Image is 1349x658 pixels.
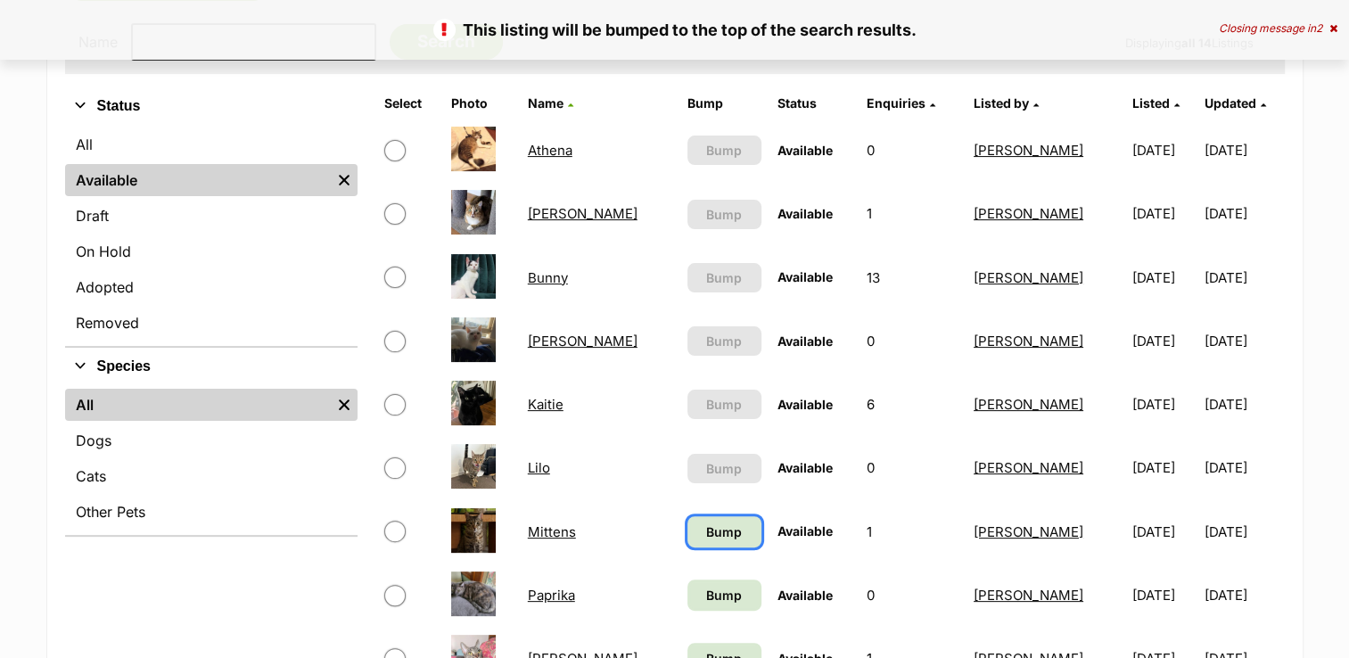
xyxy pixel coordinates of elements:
[528,587,575,604] a: Paprika
[65,164,331,196] a: Available
[528,333,637,350] a: [PERSON_NAME]
[974,142,1083,159] a: [PERSON_NAME]
[331,164,358,196] a: Remove filter
[706,141,742,160] span: Bump
[867,95,935,111] a: Enquiries
[528,396,563,413] a: Kaitie
[687,326,761,356] button: Bump
[687,263,761,292] button: Bump
[528,95,573,111] a: Name
[777,333,833,349] span: Available
[528,142,572,159] a: Athena
[1132,95,1170,111] span: Listed
[528,523,576,540] a: Mittens
[867,95,925,111] span: translation missing: en.admin.listings.index.attributes.enquiries
[451,381,496,425] img: Kaitie
[65,200,358,232] a: Draft
[65,307,358,339] a: Removed
[1205,95,1266,111] a: Updated
[860,437,965,498] td: 0
[444,89,519,118] th: Photo
[1205,247,1282,308] td: [DATE]
[706,522,742,541] span: Bump
[451,444,496,489] img: Lilo
[777,523,833,539] span: Available
[706,586,742,605] span: Bump
[974,459,1083,476] a: [PERSON_NAME]
[65,389,331,421] a: All
[1316,21,1322,35] span: 2
[974,269,1083,286] a: [PERSON_NAME]
[770,89,859,118] th: Status
[65,385,358,535] div: Species
[65,271,358,303] a: Adopted
[18,18,1331,42] p: This listing will be bumped to the top of the search results.
[706,205,742,224] span: Bump
[1125,564,1203,626] td: [DATE]
[860,310,965,372] td: 0
[1205,437,1282,498] td: [DATE]
[777,397,833,412] span: Available
[65,355,358,378] button: Species
[974,523,1083,540] a: [PERSON_NAME]
[1125,501,1203,563] td: [DATE]
[687,580,761,611] a: Bump
[331,389,358,421] a: Remove filter
[1125,437,1203,498] td: [DATE]
[706,268,742,287] span: Bump
[860,183,965,244] td: 1
[65,235,358,267] a: On Hold
[860,247,965,308] td: 13
[974,333,1083,350] a: [PERSON_NAME]
[706,395,742,414] span: Bump
[974,205,1083,222] a: [PERSON_NAME]
[1205,95,1256,111] span: Updated
[1125,374,1203,435] td: [DATE]
[451,508,496,553] img: Mittens
[528,95,563,111] span: Name
[1125,119,1203,181] td: [DATE]
[528,269,568,286] a: Bunny
[1205,564,1282,626] td: [DATE]
[65,460,358,492] a: Cats
[65,95,358,118] button: Status
[1125,310,1203,372] td: [DATE]
[974,95,1029,111] span: Listed by
[974,396,1083,413] a: [PERSON_NAME]
[687,136,761,165] button: Bump
[706,459,742,478] span: Bump
[706,332,742,350] span: Bump
[1205,501,1282,563] td: [DATE]
[451,190,496,234] img: Bonnie
[974,95,1039,111] a: Listed by
[680,89,769,118] th: Bump
[377,89,442,118] th: Select
[1205,183,1282,244] td: [DATE]
[1125,247,1203,308] td: [DATE]
[65,125,358,346] div: Status
[687,390,761,419] button: Bump
[777,269,833,284] span: Available
[65,424,358,456] a: Dogs
[528,459,550,476] a: Lilo
[1219,22,1337,35] div: Closing message in
[860,501,965,563] td: 1
[65,128,358,160] a: All
[65,496,358,528] a: Other Pets
[1205,310,1282,372] td: [DATE]
[777,588,833,603] span: Available
[1132,95,1180,111] a: Listed
[777,143,833,158] span: Available
[1205,374,1282,435] td: [DATE]
[528,205,637,222] a: [PERSON_NAME]
[777,460,833,475] span: Available
[860,374,965,435] td: 6
[777,206,833,221] span: Available
[451,254,496,299] img: Bunny
[860,119,965,181] td: 0
[687,516,761,547] a: Bump
[974,587,1083,604] a: [PERSON_NAME]
[1205,119,1282,181] td: [DATE]
[687,454,761,483] button: Bump
[860,564,965,626] td: 0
